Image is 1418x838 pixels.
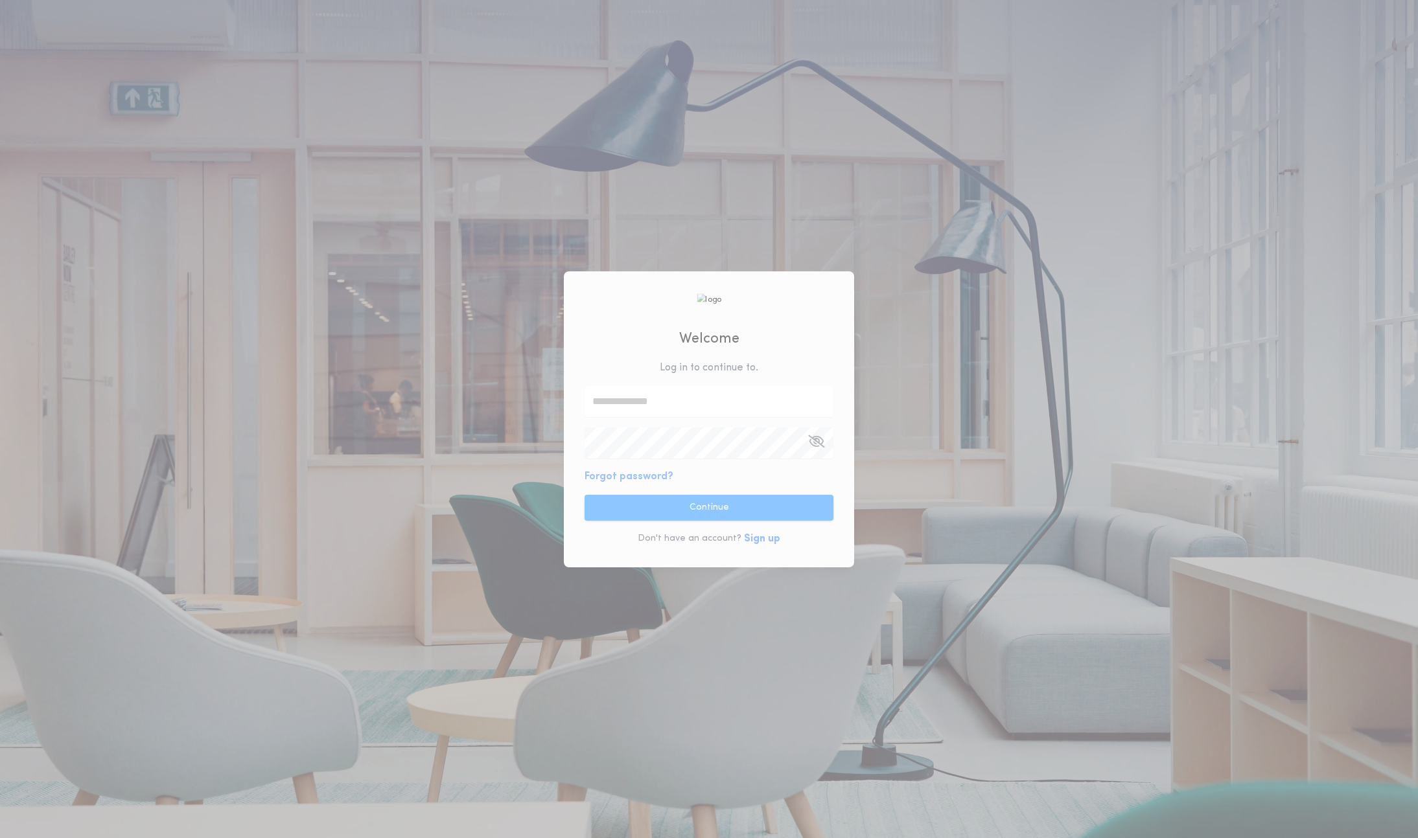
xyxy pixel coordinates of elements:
[585,495,833,521] button: Continue
[679,328,739,350] h2: Welcome
[585,469,673,484] button: Forgot password?
[744,531,780,547] button: Sign up
[638,532,741,545] p: Don't have an account?
[660,360,758,376] p: Log in to continue to .
[697,293,721,306] img: logo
